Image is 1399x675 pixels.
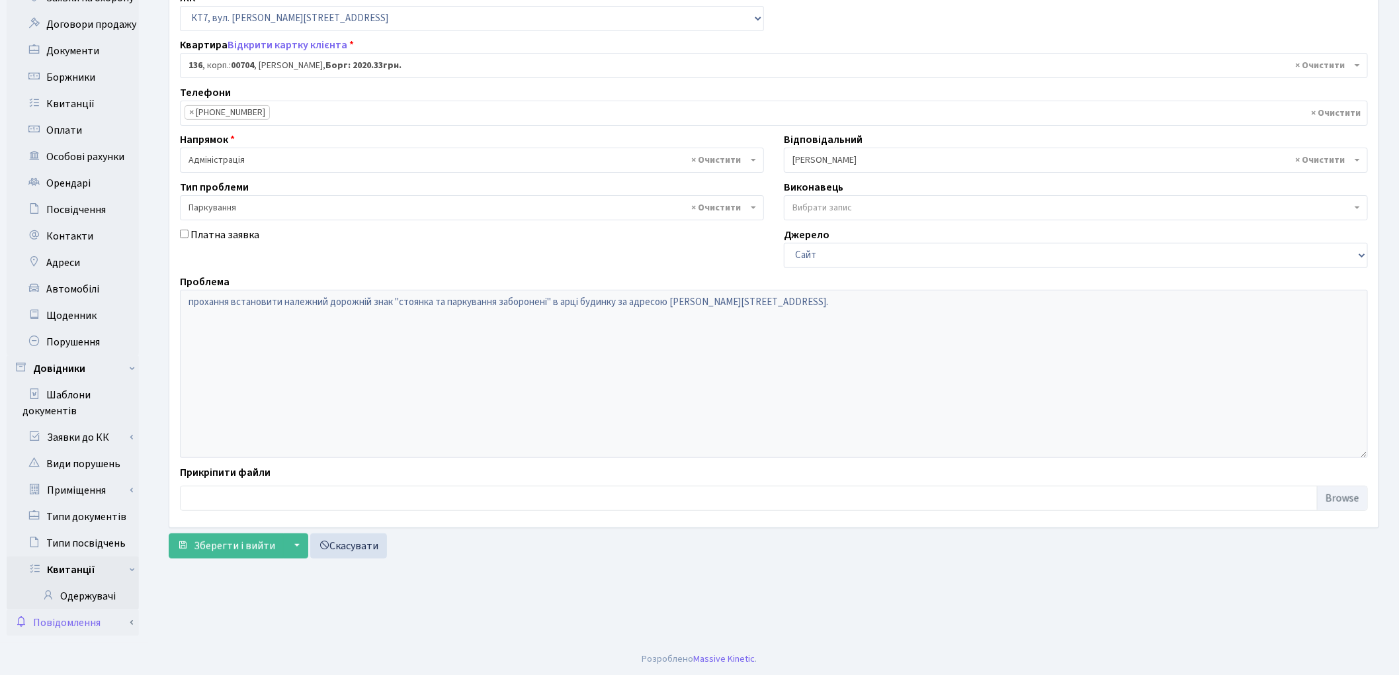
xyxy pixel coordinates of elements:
[180,179,249,195] label: Тип проблеми
[15,477,139,504] a: Приміщення
[7,11,139,38] a: Договори продажу
[180,132,235,148] label: Напрямок
[784,179,843,195] label: Виконавець
[792,154,1351,167] span: Якін Іван
[784,148,1368,173] span: Якін Іван
[15,424,139,451] a: Заявки до КК
[7,276,139,302] a: Автомобілі
[180,53,1368,78] span: <b>136</b>, корп.: <b>00704</b>, Голубцова Тетяна Анатоліївна, <b>Борг: 2020.33грн.</b>
[1295,59,1345,72] span: Видалити всі елементи
[691,154,741,167] span: Видалити всі елементи
[7,197,139,223] a: Посвідчення
[180,274,230,290] label: Проблема
[189,106,194,119] span: ×
[180,37,354,53] label: Квартира
[231,59,254,72] b: 00704
[325,59,402,72] b: Борг: 2020.33грн.
[694,652,755,666] a: Massive Kinetic
[7,530,139,557] a: Типи посвідчень
[310,533,387,559] a: Скасувати
[7,504,139,530] a: Типи документів
[169,533,284,559] button: Зберегти і вийти
[691,201,741,214] span: Видалити всі елементи
[1311,107,1361,120] span: Видалити всі елементи
[792,201,852,214] span: Вибрати запис
[7,451,139,477] a: Види порушень
[180,465,271,480] label: Прикріпити файли
[7,144,139,170] a: Особові рахунки
[7,91,139,117] a: Квитанції
[7,223,139,249] a: Контакти
[191,227,259,243] label: Платна заявка
[189,154,747,167] span: Адміністрація
[189,201,747,214] span: Паркування
[185,105,270,120] li: (067) 798-33-09
[7,382,139,424] a: Шаблони документів
[15,557,139,583] a: Квитанції
[180,290,1368,458] textarea: прохання встановити належний дорожній знак "стоянка та паркування заборонені" в арці будинку за а...
[189,59,202,72] b: 136
[7,249,139,276] a: Адреси
[7,117,139,144] a: Оплати
[7,64,139,91] a: Боржники
[15,583,139,609] a: Одержувачі
[7,38,139,64] a: Документи
[7,302,139,329] a: Щоденник
[784,132,863,148] label: Відповідальний
[7,170,139,197] a: Орендарі
[7,355,139,382] a: Довідники
[7,329,139,355] a: Порушення
[180,195,764,220] span: Паркування
[194,539,275,553] span: Зберегти і вийти
[180,148,764,173] span: Адміністрація
[180,85,231,101] label: Телефони
[7,609,139,636] a: Повідомлення
[784,227,829,243] label: Джерело
[642,652,757,666] div: Розроблено .
[228,38,347,52] a: Відкрити картку клієнта
[189,59,1351,72] span: <b>136</b>, корп.: <b>00704</b>, Голубцова Тетяна Анатоліївна, <b>Борг: 2020.33грн.</b>
[1295,154,1345,167] span: Видалити всі елементи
